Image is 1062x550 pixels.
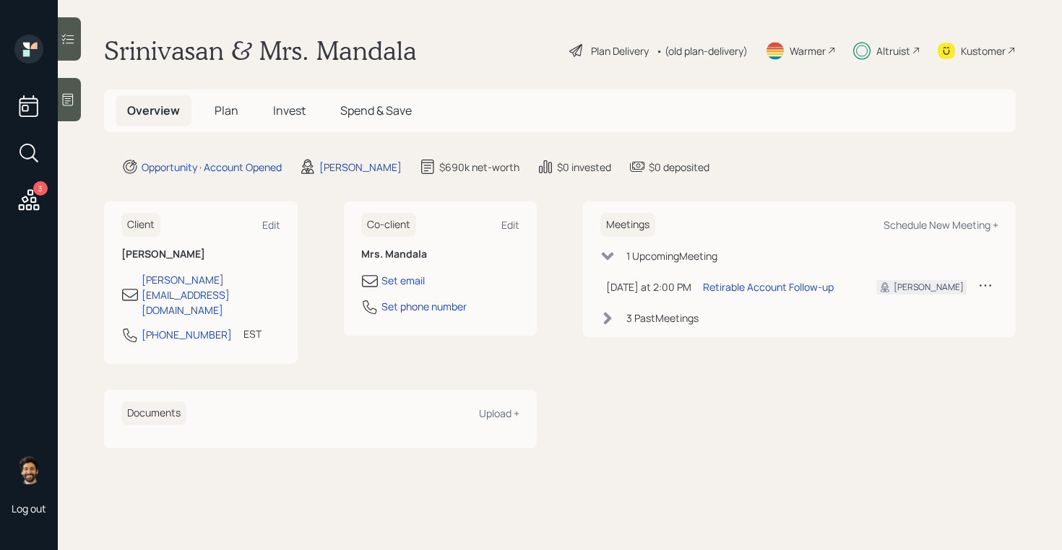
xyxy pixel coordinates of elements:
h6: Client [121,213,160,237]
div: $0 invested [557,160,611,175]
span: Plan [215,102,238,118]
div: Warmer [790,43,826,58]
div: Retirable Account Follow-up [703,279,834,294]
div: [PERSON_NAME] [319,160,402,175]
div: 1 Upcoming Meeting [626,248,717,263]
div: 3 [33,181,48,196]
div: Set email [381,273,425,288]
div: Log out [12,502,46,515]
div: [PERSON_NAME] [894,281,964,294]
div: Kustomer [961,43,1006,58]
div: Plan Delivery [591,43,649,58]
div: • (old plan-delivery) [656,43,748,58]
div: Altruist [876,43,910,58]
div: Upload + [479,406,519,420]
h6: [PERSON_NAME] [121,248,280,261]
div: Set phone number [381,299,467,314]
span: Spend & Save [340,102,412,118]
div: Edit [262,218,280,232]
div: EST [243,326,262,341]
img: eric-schwartz-headshot.png [14,455,43,484]
div: $0 deposited [649,160,709,175]
div: [PERSON_NAME][EMAIL_ADDRESS][DOMAIN_NAME] [142,272,280,318]
h6: Mrs. Mandala [361,248,520,261]
h6: Co-client [361,213,416,237]
div: $690k net-worth [439,160,519,175]
h6: Documents [121,401,186,425]
div: Schedule New Meeting + [884,218,998,232]
div: Opportunity · Account Opened [142,160,282,175]
div: 3 Past Meeting s [626,310,699,326]
div: [DATE] at 2:00 PM [606,279,691,294]
span: Overview [127,102,180,118]
h1: Srinivasan & Mrs. Mandala [104,35,417,66]
h6: Meetings [600,213,655,237]
span: Invest [273,102,306,118]
div: [PHONE_NUMBER] [142,327,232,342]
div: Edit [501,218,519,232]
